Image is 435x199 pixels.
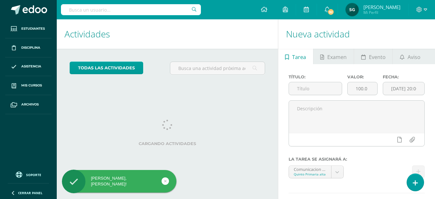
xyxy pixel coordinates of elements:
[286,19,427,49] h1: Nueva actividad
[313,49,354,64] a: Examen
[61,4,201,15] input: Busca un usuario...
[21,64,41,69] span: Asistencia
[327,49,347,65] span: Examen
[347,75,378,79] label: Valor:
[289,82,342,95] input: Título
[363,4,400,10] span: [PERSON_NAME]
[5,57,52,76] a: Asistencia
[294,172,326,176] div: Quinto Primaria alta
[289,166,343,178] a: Comunicacion y Lenguaje 'A'Quinto Primaria alta
[5,95,52,114] a: Archivos
[21,83,42,88] span: Mis cursos
[62,175,176,187] div: [PERSON_NAME], [PERSON_NAME]!
[5,38,52,57] a: Disciplina
[289,157,425,162] label: La tarea se asignará a:
[70,141,265,146] label: Cargando actividades
[363,10,400,15] span: Mi Perfil
[21,26,45,31] span: Estudiantes
[369,49,386,65] span: Evento
[5,76,52,95] a: Mis cursos
[292,49,306,65] span: Tarea
[354,49,392,64] a: Evento
[278,49,313,64] a: Tarea
[5,19,52,38] a: Estudiantes
[26,173,41,177] span: Soporte
[383,75,425,79] label: Fecha:
[327,8,334,15] span: 92
[348,82,377,95] input: Puntos máximos
[170,62,265,75] input: Busca una actividad próxima aquí...
[294,166,326,172] div: Comunicacion y Lenguaje 'A'
[21,102,39,107] span: Archivos
[8,170,49,179] a: Soporte
[70,62,143,74] a: todas las Actividades
[18,191,43,195] span: Cerrar panel
[289,75,342,79] label: Título:
[64,19,270,49] h1: Actividades
[408,49,420,65] span: Aviso
[346,3,359,16] img: 41262f1f50d029ad015f7fe7286c9cb7.png
[383,82,424,95] input: Fecha de entrega
[393,49,427,64] a: Aviso
[21,45,40,50] span: Disciplina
